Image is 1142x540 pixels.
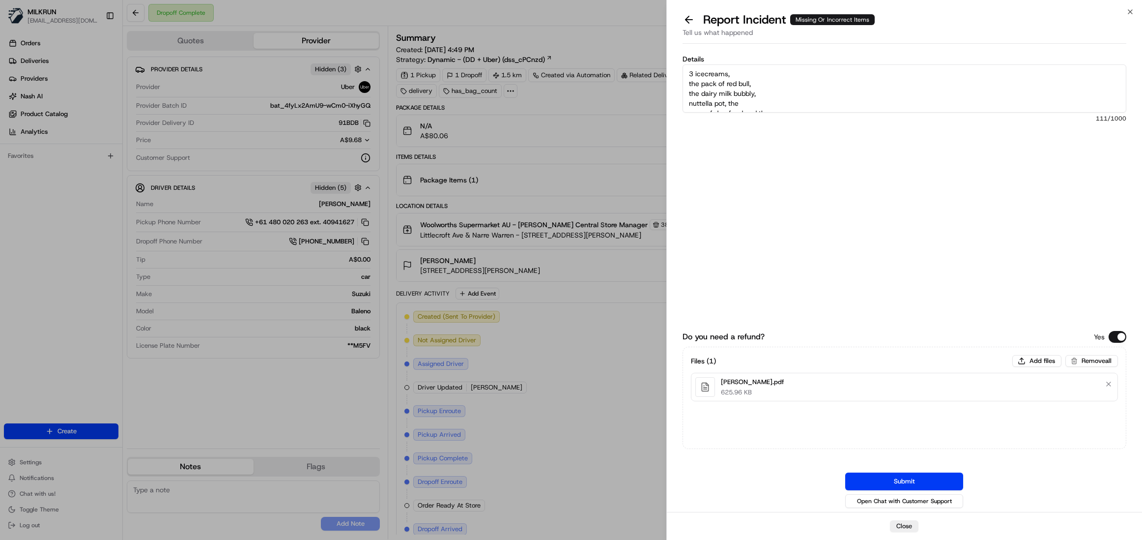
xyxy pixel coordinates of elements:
[683,28,1126,44] div: Tell us what happened
[683,331,765,343] label: Do you need a refund?
[683,115,1126,122] span: 111 /1000
[1065,355,1118,367] button: Removeall
[683,56,1126,62] label: Details
[1012,355,1061,367] button: Add files
[721,388,784,397] p: 625.96 KB
[845,494,963,508] button: Open Chat with Customer Support
[1102,377,1115,391] button: Remove file
[683,64,1126,113] textarea: 3 icecreams, the pack of red bull, the dairy milk bubbly, nuttella pot, the cans of dog food and ...
[691,356,716,366] h3: Files ( 1 )
[890,520,918,532] button: Close
[790,14,875,25] div: Missing Or Incorrect Items
[1094,332,1105,342] p: Yes
[703,12,875,28] p: Report Incident
[721,377,784,387] p: [PERSON_NAME].pdf
[845,473,963,490] button: Submit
